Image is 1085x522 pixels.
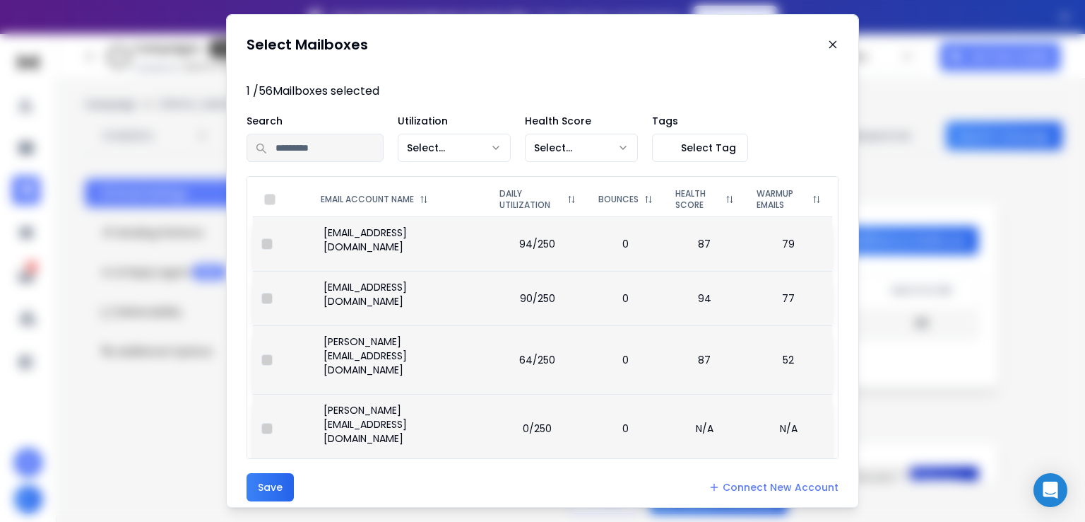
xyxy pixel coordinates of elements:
td: 94 [664,271,745,325]
td: 94/250 [488,216,587,271]
td: 64/250 [488,325,587,394]
p: Health Score [525,114,638,128]
button: Select Tag [652,134,748,162]
p: 0 [595,291,656,306]
td: N/A [745,394,832,463]
p: 0 [595,353,656,367]
td: 87 [664,216,745,271]
p: [EMAIL_ADDRESS][DOMAIN_NAME] [324,280,480,308]
td: 79 [745,216,832,271]
p: [PERSON_NAME][EMAIL_ADDRESS][DOMAIN_NAME] [324,403,480,446]
p: Utilization [398,114,511,128]
p: BOUNCES [598,194,639,205]
button: Select... [525,134,638,162]
button: Select... [398,134,511,162]
div: EMAIL ACCOUNT NAME [321,194,477,205]
p: HEALTH SCORE [675,188,720,211]
td: 0/250 [488,394,587,463]
p: WARMUP EMAILS [757,188,807,211]
p: DAILY UTILIZATION [499,188,562,211]
td: 77 [745,271,832,325]
p: N/A [672,422,737,436]
p: 1 / 56 Mailboxes selected [247,83,838,100]
p: Tags [652,114,748,128]
td: 90/250 [488,271,587,325]
p: Search [247,114,384,128]
td: 52 [745,325,832,394]
div: Open Intercom Messenger [1033,473,1067,507]
p: 0 [595,237,656,251]
p: [EMAIL_ADDRESS][DOMAIN_NAME] [324,226,480,254]
h1: Select Mailboxes [247,35,368,54]
td: 87 [664,325,745,394]
p: [PERSON_NAME][EMAIL_ADDRESS][DOMAIN_NAME] [324,335,480,377]
p: 0 [595,422,656,436]
a: Connect New Account [708,480,838,494]
button: Save [247,473,294,501]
